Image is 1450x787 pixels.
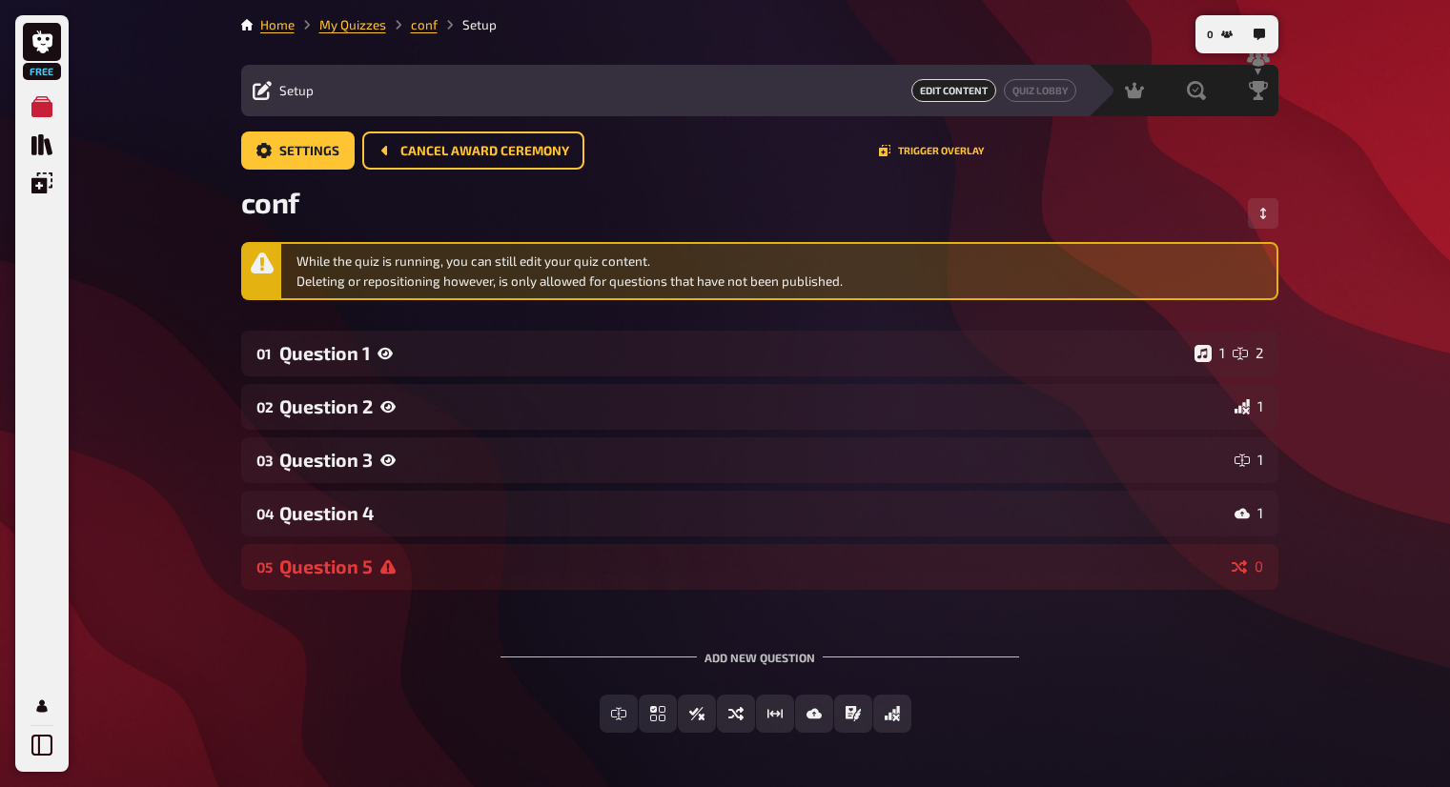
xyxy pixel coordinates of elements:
[834,695,872,733] button: Prose (Long text)
[295,15,386,34] li: My Quizzes
[279,502,1227,524] div: Question 4
[795,695,833,733] button: Image Answer
[400,145,569,158] span: Cancel award ceremony
[1233,345,1263,362] div: 2
[23,687,61,725] a: Mein Konto
[756,695,794,733] button: Estimation Question
[256,345,272,362] div: 01
[1235,399,1263,414] div: 1
[1199,19,1240,50] button: 0
[241,131,355,170] button: Settings
[1235,453,1263,468] div: 1
[386,15,438,34] li: conf
[25,66,59,77] span: Free
[279,342,1187,364] div: Question 1
[1232,559,1263,575] div: 0
[256,558,272,575] div: 05
[500,620,1019,679] div: Add new question
[256,398,272,415] div: 02
[879,145,984,156] button: Trigger Overlay
[1235,506,1263,521] div: 1
[911,79,996,102] a: Edit Content
[260,17,295,32] a: Home
[873,695,911,733] button: Offline Question
[241,185,299,219] span: conf
[279,555,1224,577] div: Question 5
[23,164,61,202] a: Einblendungen
[256,452,272,469] div: 03
[717,695,755,733] button: Sorting Question
[362,131,584,170] button: Cancel award ceremony
[279,449,1227,471] div: Question 3
[279,83,314,98] span: Setup
[279,395,1227,417] div: Question 2
[296,252,1269,291] div: While the quiz is running, you can still edit your quiz content. Deleting or repositioning howeve...
[438,15,497,34] li: Setup
[678,695,716,733] button: True / False
[279,145,339,158] span: Settings
[319,17,386,32] a: My Quizzes
[260,15,295,34] li: Home
[256,505,272,522] div: 04
[1004,79,1076,102] button: Quiz Lobby
[23,126,61,164] a: Quiz Sammlung
[411,17,438,32] a: conf
[1248,198,1278,229] button: Change Order
[1195,345,1225,362] div: 1
[600,695,638,733] button: Free Text Input
[23,88,61,126] a: Meine Quizze
[639,695,677,733] button: Multiple Choice
[1207,30,1214,40] span: 0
